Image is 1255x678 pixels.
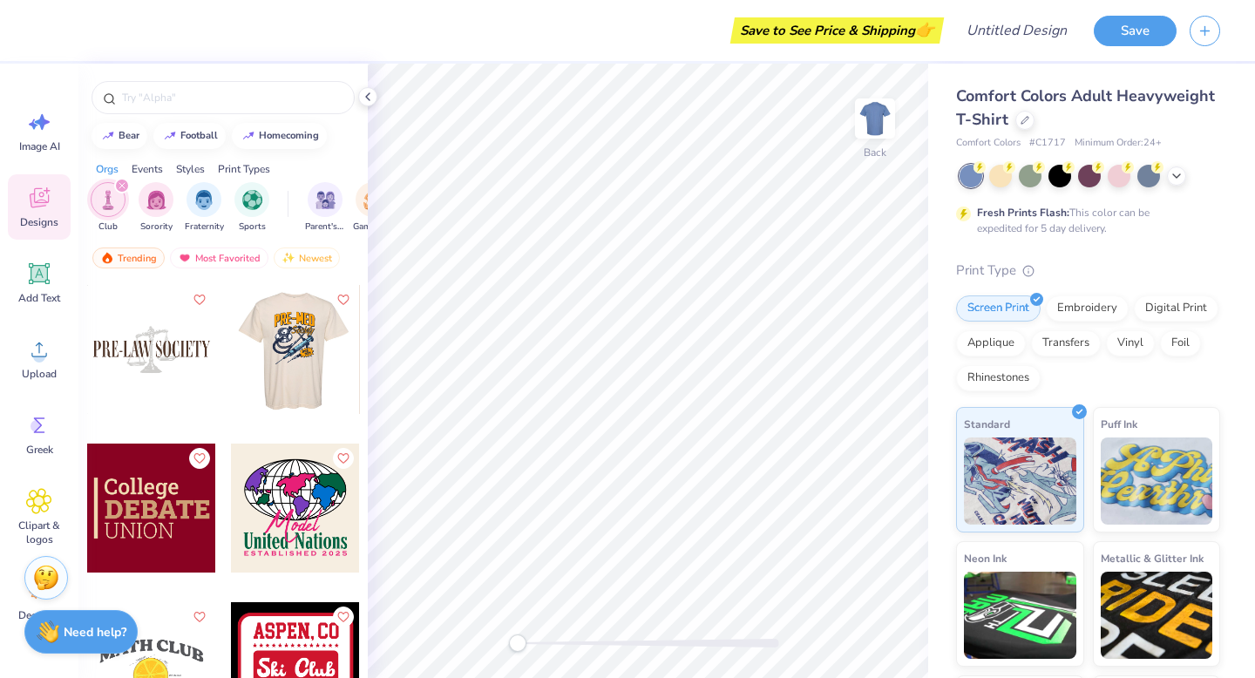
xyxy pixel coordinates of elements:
[26,443,53,457] span: Greek
[305,220,345,234] span: Parent's Weekend
[353,182,393,234] button: filter button
[180,131,218,140] div: football
[178,252,192,264] img: most_fav.gif
[234,182,269,234] div: filter for Sports
[282,252,295,264] img: newest.gif
[140,220,173,234] span: Sorority
[1106,330,1155,356] div: Vinyl
[153,123,226,149] button: football
[915,19,934,40] span: 👉
[1031,330,1101,356] div: Transfers
[1101,437,1213,525] img: Puff Ink
[241,131,255,141] img: trend_line.gif
[98,190,118,210] img: Club Image
[98,220,118,234] span: Club
[242,190,262,210] img: Sports Image
[315,190,336,210] img: Parent's Weekend Image
[234,182,269,234] button: filter button
[96,161,119,177] div: Orgs
[100,252,114,264] img: trending.gif
[91,182,125,234] button: filter button
[194,190,214,210] img: Fraternity Image
[10,519,68,546] span: Clipart & logos
[864,145,886,160] div: Back
[64,624,126,641] strong: Need help?
[185,220,224,234] span: Fraternity
[91,182,125,234] div: filter for Club
[22,367,57,381] span: Upload
[956,330,1026,356] div: Applique
[964,437,1076,525] img: Standard
[92,247,165,268] div: Trending
[305,182,345,234] button: filter button
[977,206,1069,220] strong: Fresh Prints Flash:
[189,607,210,627] button: Like
[239,220,266,234] span: Sports
[185,182,224,234] div: filter for Fraternity
[977,205,1191,236] div: This color can be expedited for 5 day delivery.
[333,289,354,310] button: Like
[20,215,58,229] span: Designs
[132,161,163,177] div: Events
[956,261,1220,281] div: Print Type
[953,13,1081,48] input: Untitled Design
[259,131,319,140] div: homecoming
[509,634,526,652] div: Accessibility label
[333,448,354,469] button: Like
[146,190,166,210] img: Sorority Image
[218,161,270,177] div: Print Types
[189,289,210,310] button: Like
[1029,136,1066,151] span: # C1717
[1075,136,1162,151] span: Minimum Order: 24 +
[1134,295,1218,322] div: Digital Print
[353,220,393,234] span: Game Day
[1160,330,1201,356] div: Foil
[964,572,1076,659] img: Neon Ink
[964,549,1007,567] span: Neon Ink
[956,295,1041,322] div: Screen Print
[163,131,177,141] img: trend_line.gif
[956,136,1021,151] span: Comfort Colors
[176,161,205,177] div: Styles
[956,85,1215,130] span: Comfort Colors Adult Heavyweight T-Shirt
[274,247,340,268] div: Newest
[363,190,383,210] img: Game Day Image
[305,182,345,234] div: filter for Parent's Weekend
[964,415,1010,433] span: Standard
[858,101,892,136] img: Back
[120,89,343,106] input: Try "Alpha"
[353,182,393,234] div: filter for Game Day
[956,365,1041,391] div: Rhinestones
[1094,16,1177,46] button: Save
[139,182,173,234] div: filter for Sorority
[1046,295,1129,322] div: Embroidery
[1101,572,1213,659] img: Metallic & Glitter Ink
[232,123,327,149] button: homecoming
[170,247,268,268] div: Most Favorited
[119,131,139,140] div: bear
[18,291,60,305] span: Add Text
[735,17,940,44] div: Save to See Price & Shipping
[19,139,60,153] span: Image AI
[333,607,354,627] button: Like
[92,123,147,149] button: bear
[185,182,224,234] button: filter button
[1101,415,1137,433] span: Puff Ink
[1101,549,1204,567] span: Metallic & Glitter Ink
[139,182,173,234] button: filter button
[18,608,60,622] span: Decorate
[189,448,210,469] button: Like
[101,131,115,141] img: trend_line.gif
